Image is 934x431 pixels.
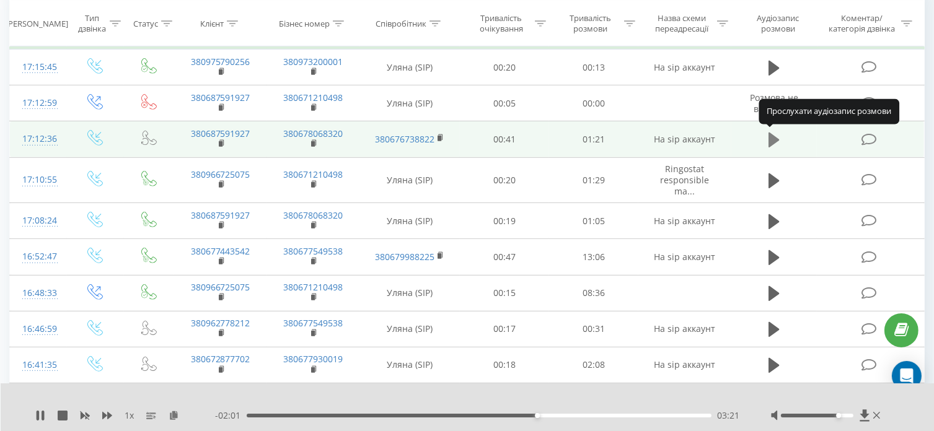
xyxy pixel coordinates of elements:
div: 16:41:35 [22,353,55,377]
span: 03:21 [718,409,740,422]
td: 00:41 [460,121,549,157]
td: Уляна (SIP) [359,203,459,239]
td: Уляна (SIP) [359,85,459,121]
a: 380966725075 [191,168,250,180]
a: 380687591927 [191,128,250,139]
td: 00:00 [549,85,638,121]
div: Open Intercom Messenger [892,361,922,391]
a: 380671210498 [283,281,343,293]
a: 380676738822 [375,133,434,145]
td: Уляна (SIP) [359,275,459,311]
td: На sip аккаунт [638,50,731,85]
td: 13:06 [549,239,638,275]
td: 00:47 [460,239,549,275]
div: Назва схеми переадресації [650,13,714,34]
div: Співробітник [376,18,426,28]
div: [PERSON_NAME] [6,18,68,28]
span: - 02:01 [215,409,247,422]
a: 380975790256 [191,56,250,67]
td: На sip аккаунт [638,203,731,239]
div: 17:12:59 [22,91,55,115]
a: 380966725075 [191,281,250,293]
a: 380671210498 [283,168,343,180]
td: 01:29 [549,157,638,203]
a: 380671210498 [283,92,343,103]
td: 00:20 [460,50,549,85]
td: 00:13 [549,50,638,85]
div: 16:48:33 [22,281,55,305]
span: Розмова не відбулась [750,92,798,115]
td: Уляна (SIP) [359,347,459,383]
td: 00:31 [549,311,638,347]
span: Ringostat responsible ma... [660,163,709,197]
td: Уляна (SIP) [359,157,459,203]
a: 380677549538 [283,245,343,257]
td: На sip аккаунт [638,121,731,157]
td: На sip аккаунт [638,311,731,347]
td: 00:17 [460,311,549,347]
div: Клієнт [200,18,224,28]
div: Статус [133,18,158,28]
a: 380962778212 [191,317,250,329]
td: На sip аккаунт [638,347,731,383]
a: 380687591927 [191,92,250,103]
div: Тип дзвінка [78,13,107,34]
td: 00:19 [460,203,549,239]
td: 01:21 [549,121,638,157]
a: 380679988225 [375,251,434,263]
div: Тривалість очікування [471,13,532,34]
div: Accessibility label [836,413,841,418]
div: Бізнес номер [279,18,330,28]
td: 08:36 [549,275,638,311]
td: 02:08 [549,347,638,383]
a: 380677443542 [191,245,250,257]
div: Аудіозапис розмови [742,13,814,34]
a: 380678068320 [283,128,343,139]
a: 380677549538 [283,317,343,329]
div: 16:46:59 [22,317,55,341]
a: 380973200001 [283,56,343,67]
span: 1 x [125,409,134,422]
div: Accessibility label [535,413,540,418]
td: 00:05 [460,85,549,121]
div: 17:08:24 [22,209,55,233]
a: 380687591927 [191,209,250,221]
td: На sip аккаунт [638,239,731,275]
td: Уляна (SIP) [359,311,459,347]
div: Прослухати аудіозапис розмови [759,99,899,124]
td: 00:18 [460,347,549,383]
td: 01:05 [549,203,638,239]
div: 17:12:36 [22,127,55,151]
a: 380677930019 [283,353,343,365]
div: 17:10:55 [22,168,55,192]
a: 380672877702 [191,353,250,365]
div: 16:52:47 [22,245,55,269]
a: 380678068320 [283,209,343,221]
div: Коментар/категорія дзвінка [826,13,898,34]
td: 00:20 [460,157,549,203]
td: Уляна (SIP) [359,50,459,85]
td: 00:15 [460,275,549,311]
div: Тривалість розмови [560,13,621,34]
div: 17:15:45 [22,55,55,79]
